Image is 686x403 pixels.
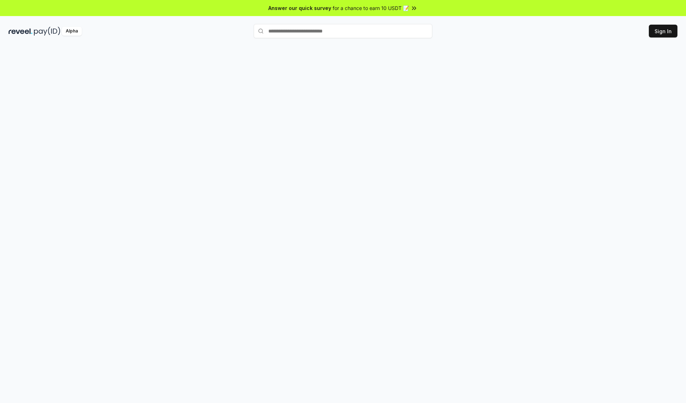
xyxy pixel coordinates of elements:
button: Sign In [649,25,677,37]
img: reveel_dark [9,27,33,36]
img: pay_id [34,27,60,36]
span: for a chance to earn 10 USDT 📝 [333,4,409,12]
div: Alpha [62,27,82,36]
span: Answer our quick survey [268,4,331,12]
